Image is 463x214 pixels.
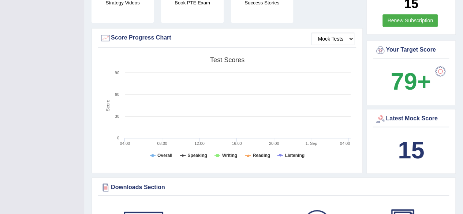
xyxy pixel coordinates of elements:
text: 04:00 [120,141,130,146]
b: 79+ [391,68,431,95]
tspan: Speaking [187,153,207,158]
text: 04:00 [340,141,350,146]
text: 08:00 [157,141,167,146]
div: Latest Mock Score [375,113,447,124]
text: 60 [115,92,119,97]
tspan: Overall [157,153,172,158]
text: 90 [115,71,119,75]
tspan: Test scores [210,56,244,64]
tspan: Score [105,100,111,111]
text: 12:00 [194,141,205,146]
b: 15 [398,137,424,164]
text: 0 [117,136,119,140]
div: Score Progress Chart [100,33,354,44]
text: 20:00 [269,141,279,146]
text: 30 [115,114,119,119]
tspan: Reading [253,153,270,158]
a: Renew Subscription [382,14,438,27]
div: Your Target Score [375,45,447,56]
div: Downloads Section [100,182,447,193]
tspan: 1. Sep [305,141,317,146]
tspan: Writing [222,153,237,158]
text: 16:00 [232,141,242,146]
tspan: Listening [285,153,305,158]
